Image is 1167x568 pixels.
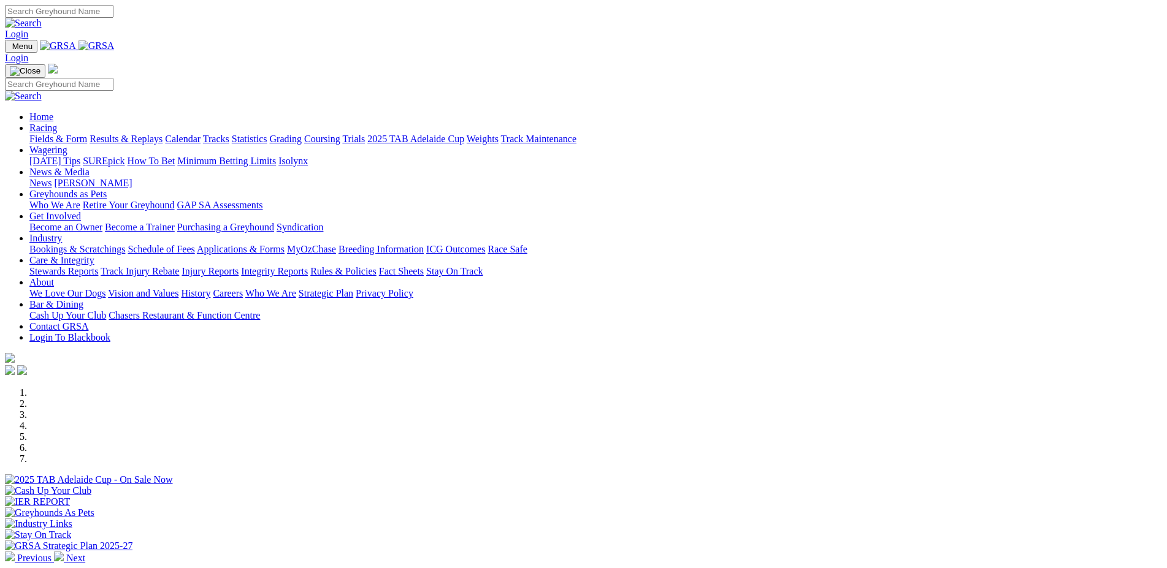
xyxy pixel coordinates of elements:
div: Racing [29,134,1162,145]
a: Coursing [304,134,340,144]
img: chevron-right-pager-white.svg [54,551,64,561]
a: Integrity Reports [241,266,308,276]
a: Applications & Forms [197,244,285,254]
a: Schedule of Fees [128,244,194,254]
img: logo-grsa-white.png [5,353,15,363]
div: About [29,288,1162,299]
input: Search [5,5,113,18]
a: [DATE] Tips [29,156,80,166]
a: Track Injury Rebate [101,266,179,276]
span: Previous [17,553,52,563]
a: Stay On Track [426,266,483,276]
a: Trials [342,134,365,144]
a: Track Maintenance [501,134,576,144]
a: Minimum Betting Limits [177,156,276,166]
img: logo-grsa-white.png [48,64,58,74]
img: Industry Links [5,518,72,529]
a: Get Involved [29,211,81,221]
div: Get Involved [29,222,1162,233]
a: Syndication [277,222,323,232]
div: Greyhounds as Pets [29,200,1162,211]
a: Login [5,53,28,63]
a: Fact Sheets [379,266,424,276]
img: 2025 TAB Adelaide Cup - On Sale Now [5,474,173,485]
a: Wagering [29,145,67,155]
span: Next [66,553,85,563]
img: Stay On Track [5,529,71,540]
img: Cash Up Your Club [5,485,91,496]
img: Search [5,91,42,102]
a: We Love Our Dogs [29,288,105,298]
a: Breeding Information [339,244,424,254]
img: GRSA Strategic Plan 2025-27 [5,540,132,551]
a: Cash Up Your Club [29,310,106,320]
a: Careers [213,288,243,298]
a: Retire Your Greyhound [83,200,175,210]
img: GRSA [78,40,115,51]
a: Industry [29,233,62,243]
img: GRSA [40,40,76,51]
a: GAP SA Assessments [177,200,263,210]
a: Fields & Form [29,134,87,144]
a: Race Safe [488,244,527,254]
a: Results & Replays [90,134,163,144]
a: Login [5,29,28,39]
a: SUREpick [83,156,124,166]
a: Greyhounds as Pets [29,189,107,199]
a: Become an Owner [29,222,102,232]
a: Weights [467,134,499,144]
div: Care & Integrity [29,266,1162,277]
a: Become a Trainer [105,222,175,232]
a: Who We Are [245,288,296,298]
div: News & Media [29,178,1162,189]
img: Greyhounds As Pets [5,507,94,518]
a: Rules & Policies [310,266,377,276]
a: About [29,277,54,287]
button: Toggle navigation [5,64,45,78]
a: Bar & Dining [29,299,83,309]
div: Wagering [29,156,1162,167]
button: Toggle navigation [5,40,37,53]
a: Statistics [232,134,267,144]
div: Industry [29,244,1162,255]
a: Login To Blackbook [29,332,110,343]
a: Tracks [203,134,229,144]
a: Stewards Reports [29,266,98,276]
a: History [181,288,210,298]
a: Bookings & Scratchings [29,244,125,254]
a: Home [29,112,53,122]
a: Vision and Values [108,288,178,298]
a: Injury Reports [182,266,239,276]
div: Bar & Dining [29,310,1162,321]
img: chevron-left-pager-white.svg [5,551,15,561]
a: Who We Are [29,200,80,210]
a: Next [54,553,85,563]
a: 2025 TAB Adelaide Cup [367,134,464,144]
a: News & Media [29,167,90,177]
a: News [29,178,52,188]
a: Racing [29,123,57,133]
a: Grading [270,134,302,144]
img: IER REPORT [5,496,70,507]
img: Close [10,66,40,76]
input: Search [5,78,113,91]
a: How To Bet [128,156,175,166]
img: facebook.svg [5,365,15,375]
a: Isolynx [278,156,308,166]
a: Privacy Policy [356,288,413,298]
img: twitter.svg [17,365,27,375]
a: MyOzChase [287,244,336,254]
a: Calendar [165,134,201,144]
img: Search [5,18,42,29]
a: Care & Integrity [29,255,94,265]
a: Purchasing a Greyhound [177,222,274,232]
a: ICG Outcomes [426,244,485,254]
a: Strategic Plan [299,288,353,298]
a: Contact GRSA [29,321,88,331]
span: Menu [12,42,33,51]
a: [PERSON_NAME] [54,178,132,188]
a: Chasers Restaurant & Function Centre [109,310,260,320]
a: Previous [5,553,54,563]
